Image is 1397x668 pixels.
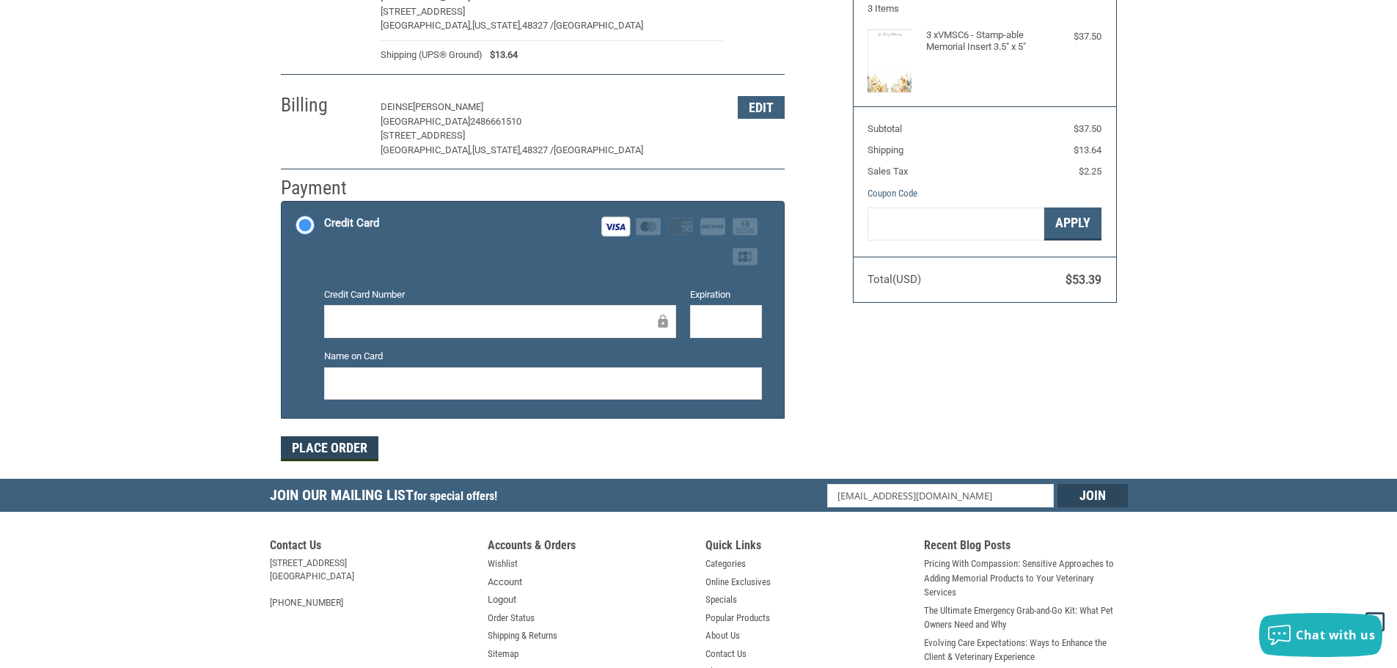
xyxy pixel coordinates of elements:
span: [PERSON_NAME] [413,101,483,112]
a: Evolving Care Expectations: Ways to Enhance the Client & Veterinary Experience [924,636,1128,664]
a: Account [488,575,522,590]
h4: 3 x VMSC6 - Stamp-able Memorial Insert 3.5" x 5" [926,29,1040,54]
span: [US_STATE], [472,144,522,155]
a: The Ultimate Emergency Grab-and-Go Kit: What Pet Owners Need and Why [924,603,1128,632]
div: Credit Card [324,211,379,235]
span: [GEOGRAPHIC_DATA] [554,20,643,31]
span: 48327 / [522,144,554,155]
h5: Recent Blog Posts [924,538,1128,557]
span: [GEOGRAPHIC_DATA], [381,20,472,31]
a: Wishlist [488,557,518,571]
a: Popular Products [705,611,770,625]
a: Sitemap [488,647,518,661]
span: [US_STATE], [472,20,522,31]
span: $13.64 [483,48,518,62]
span: Shipping (UPS® Ground) [381,48,483,62]
span: $13.64 [1074,144,1101,155]
button: Place Order [281,436,378,461]
input: Join [1057,484,1128,507]
span: Total (USD) [868,273,921,286]
span: Chat with us [1296,627,1375,643]
span: 2486661510 [470,116,521,127]
span: [STREET_ADDRESS] [381,6,465,17]
a: Pricing With Compassion: Sensitive Approaches to Adding Memorial Products to Your Veterinary Serv... [924,557,1128,600]
span: [GEOGRAPHIC_DATA] [554,144,643,155]
h5: Accounts & Orders [488,538,692,557]
a: Coupon Code [868,188,917,199]
a: Order Status [488,611,535,625]
button: Apply [1044,208,1101,241]
a: Categories [705,557,746,571]
a: Specials [705,592,737,607]
span: Subtotal [868,123,902,134]
label: Credit Card Number [324,287,676,302]
h5: Join Our Mailing List [270,479,505,516]
span: 48327 / [522,20,554,31]
button: Chat with us [1259,613,1382,657]
h3: 3 Items [868,3,1101,15]
a: About Us [705,628,740,643]
span: [STREET_ADDRESS] [381,130,465,141]
a: Shipping & Returns [488,628,557,643]
address: [STREET_ADDRESS] [GEOGRAPHIC_DATA] [PHONE_NUMBER] [270,557,474,609]
span: [GEOGRAPHIC_DATA] [381,116,470,127]
a: Logout [488,592,516,607]
label: Name on Card [324,349,762,364]
span: Shipping [868,144,903,155]
span: $2.25 [1079,166,1101,177]
input: Email [827,484,1054,507]
span: for special offers! [414,489,497,503]
button: Edit [738,96,785,119]
span: $53.39 [1066,273,1101,287]
a: Online Exclusives [705,575,771,590]
span: Deinse [381,101,413,112]
div: $37.50 [1043,29,1101,44]
input: Gift Certificate or Coupon Code [868,208,1044,241]
span: Sales Tax [868,166,908,177]
h5: Quick Links [705,538,909,557]
label: Expiration [690,287,762,302]
h2: Billing [281,93,367,117]
h2: Payment [281,176,367,200]
span: $37.50 [1074,123,1101,134]
a: Contact Us [705,647,747,661]
span: [GEOGRAPHIC_DATA], [381,144,472,155]
h5: Contact Us [270,538,474,557]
